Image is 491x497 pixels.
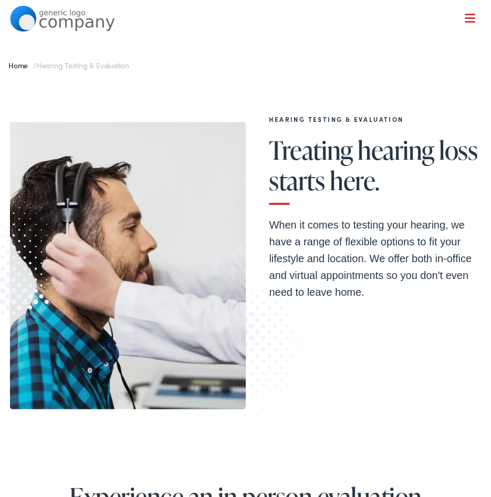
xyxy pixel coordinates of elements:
span: here. [330,167,380,194]
a: What We Offer [18,42,482,75]
span: / [8,60,129,70]
span: starts [269,167,325,194]
span: loss [439,136,477,164]
span: hearing [358,136,434,164]
a: Home [8,60,33,70]
p: When it comes to testing your hearing, we have a range of flexible options to fit your lifestyle ... [269,216,481,301]
span: Treating [269,136,352,164]
span: Hearing Testing & Evaluation [37,60,129,70]
h2: Hearing Testing & Evaluation [269,116,481,123]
